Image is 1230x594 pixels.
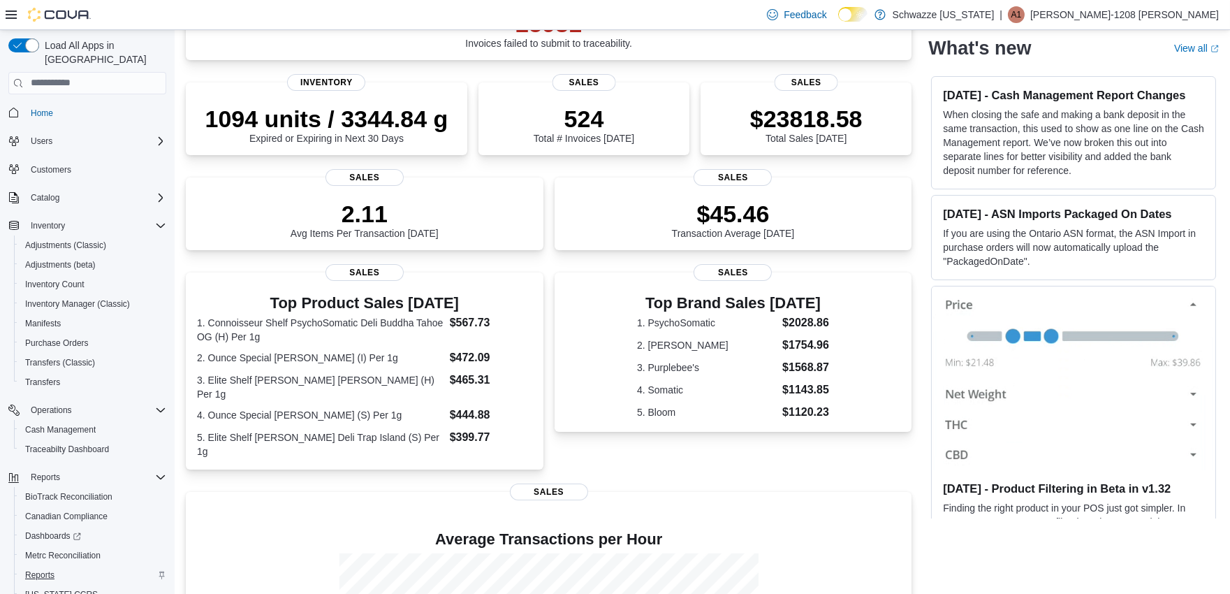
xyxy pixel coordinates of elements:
[750,105,863,144] div: Total Sales [DATE]
[25,133,166,150] span: Users
[20,335,94,352] a: Purchase Orders
[14,526,172,546] a: Dashboards
[325,264,404,281] span: Sales
[637,361,777,375] dt: 3. Purplebee's
[197,430,444,458] dt: 5. Elite Shelf [PERSON_NAME] Deli Trap Island (S) Per 1g
[31,192,59,203] span: Catalog
[197,316,444,344] dt: 1. Connoisseur Shelf PsychoSomatic Deli Buddha Tahoe OG (H) Per 1g
[784,8,826,22] span: Feedback
[31,405,72,416] span: Operations
[20,421,101,438] a: Cash Management
[20,237,112,254] a: Adjustments (Classic)
[20,374,66,391] a: Transfers
[782,359,829,376] dd: $1568.87
[943,501,1204,585] p: Finding the right product in your POS just got simpler. In Cova v1.32, you can now filter by Pric...
[25,357,95,368] span: Transfers (Classic)
[672,200,795,239] div: Transaction Average [DATE]
[20,567,166,584] span: Reports
[1210,44,1219,52] svg: External link
[25,104,166,122] span: Home
[943,206,1204,220] h3: [DATE] - ASN Imports Packaged On Dates
[20,354,101,371] a: Transfers (Classic)
[20,335,166,352] span: Purchase Orders
[25,402,166,419] span: Operations
[761,1,832,29] a: Feedback
[25,217,166,234] span: Inventory
[672,200,795,228] p: $45.46
[20,374,166,391] span: Transfers
[14,565,172,585] button: Reports
[637,295,829,312] h3: Top Brand Sales [DATE]
[928,36,1031,59] h2: What's new
[3,188,172,208] button: Catalog
[39,38,166,66] span: Load All Apps in [GEOGRAPHIC_DATA]
[20,354,166,371] span: Transfers (Classic)
[25,189,166,206] span: Catalog
[14,333,172,353] button: Purchase Orders
[25,377,60,388] span: Transfers
[20,441,166,458] span: Traceabilty Dashboard
[25,511,108,522] span: Canadian Compliance
[20,315,66,332] a: Manifests
[25,402,78,419] button: Operations
[1008,6,1025,23] div: Arthur-1208 Emsley
[25,318,61,329] span: Manifests
[20,276,90,293] a: Inventory Count
[25,550,101,561] span: Metrc Reconciliation
[782,404,829,421] dd: $1120.23
[838,7,867,22] input: Dark Mode
[1000,6,1002,23] p: |
[25,133,58,150] button: Users
[450,349,532,366] dd: $472.09
[287,74,365,91] span: Inventory
[20,421,166,438] span: Cash Management
[3,103,172,123] button: Home
[25,161,77,178] a: Customers
[3,400,172,420] button: Operations
[14,294,172,314] button: Inventory Manager (Classic)
[20,547,166,564] span: Metrc Reconciliation
[20,256,101,273] a: Adjustments (beta)
[31,472,60,483] span: Reports
[20,528,166,544] span: Dashboards
[637,316,777,330] dt: 1. PsychoSomatic
[31,220,65,231] span: Inventory
[31,136,52,147] span: Users
[20,488,118,505] a: BioTrack Reconciliation
[205,105,448,144] div: Expired or Expiring in Next 30 Days
[943,87,1204,101] h3: [DATE] - Cash Management Report Changes
[782,314,829,331] dd: $2028.86
[782,337,829,354] dd: $1754.96
[3,131,172,151] button: Users
[25,217,71,234] button: Inventory
[291,200,439,228] p: 2.11
[20,296,166,312] span: Inventory Manager (Classic)
[3,159,172,180] button: Customers
[3,468,172,487] button: Reports
[14,507,172,526] button: Canadian Compliance
[291,200,439,239] div: Avg Items Per Transaction [DATE]
[893,6,995,23] p: Schwazze [US_STATE]
[20,441,115,458] a: Traceabilty Dashboard
[14,487,172,507] button: BioTrack Reconciliation
[20,488,166,505] span: BioTrack Reconciliation
[14,420,172,440] button: Cash Management
[510,484,588,500] span: Sales
[25,189,65,206] button: Catalog
[25,240,106,251] span: Adjustments (Classic)
[775,74,838,91] span: Sales
[14,372,172,392] button: Transfers
[197,351,444,365] dt: 2. Ounce Special [PERSON_NAME] (I) Per 1g
[14,275,172,294] button: Inventory Count
[325,169,404,186] span: Sales
[20,296,136,312] a: Inventory Manager (Classic)
[534,105,634,144] div: Total # Invoices [DATE]
[25,279,85,290] span: Inventory Count
[20,237,166,254] span: Adjustments (Classic)
[28,8,91,22] img: Cova
[20,508,166,525] span: Canadian Compliance
[197,373,444,401] dt: 3. Elite Shelf [PERSON_NAME] [PERSON_NAME] (H) Per 1g
[14,255,172,275] button: Adjustments (beta)
[3,216,172,236] button: Inventory
[450,407,532,423] dd: $444.88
